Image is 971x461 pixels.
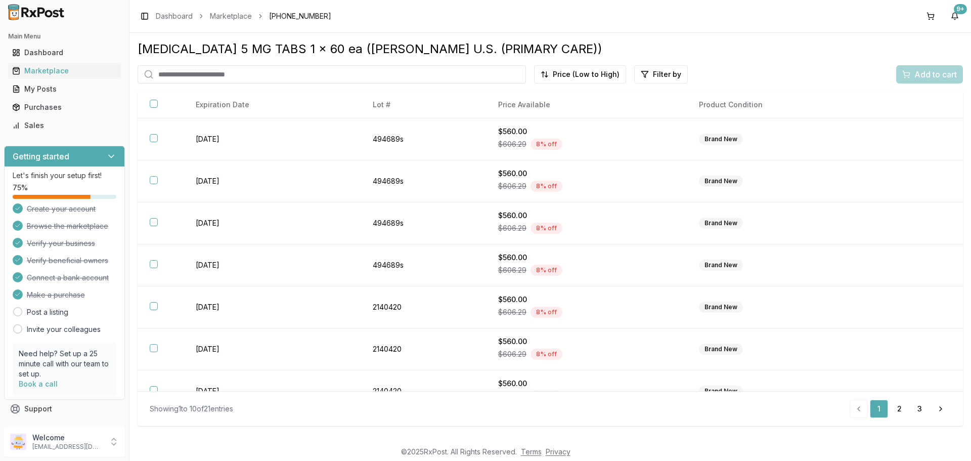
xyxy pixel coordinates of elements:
[361,202,486,244] td: 494689s
[498,307,526,317] span: $606.29
[699,386,743,397] div: Brand New
[27,221,108,231] span: Browse the marketplace
[8,32,121,40] h2: Main Menu
[12,84,117,94] div: My Posts
[27,324,101,334] a: Invite your colleagues
[361,118,486,160] td: 494689s
[870,400,888,418] a: 1
[699,260,743,271] div: Brand New
[931,400,951,418] a: Go to next page
[498,295,675,305] div: $560.00
[498,379,675,389] div: $560.00
[19,380,58,388] a: Book a call
[19,349,110,379] p: Need help? Set up a 25 minute call with our team to set up.
[531,307,562,318] div: 8 % off
[27,238,95,248] span: Verify your business
[27,307,68,317] a: Post a listing
[937,427,961,451] iframe: Intercom live chat
[531,139,562,150] div: 8 % off
[4,81,125,97] button: My Posts
[699,176,743,187] div: Brand New
[184,160,361,202] td: [DATE]
[498,391,526,401] span: $606.29
[13,171,116,181] p: Let's finish your setup first!
[10,434,26,450] img: User avatar
[4,117,125,134] button: Sales
[12,102,117,112] div: Purchases
[4,4,69,20] img: RxPost Logo
[653,69,681,79] span: Filter by
[12,48,117,58] div: Dashboard
[531,181,562,192] div: 8 % off
[361,160,486,202] td: 494689s
[498,265,526,275] span: $606.29
[184,202,361,244] td: [DATE]
[699,302,743,313] div: Brand New
[890,400,908,418] a: 2
[498,127,675,137] div: $560.00
[947,8,963,24] button: 9+
[4,418,125,436] button: Feedback
[184,118,361,160] td: [DATE]
[27,256,108,266] span: Verify beneficial owners
[269,11,331,21] span: [PHONE_NUMBER]
[521,447,542,456] a: Terms
[210,11,252,21] a: Marketplace
[27,273,109,283] span: Connect a bank account
[531,265,562,276] div: 8 % off
[486,92,687,118] th: Price Available
[8,98,121,116] a: Purchases
[534,65,626,83] button: Price (Low to High)
[850,400,951,418] nav: pagination
[699,218,743,229] div: Brand New
[498,253,675,263] div: $560.00
[4,63,125,79] button: Marketplace
[184,328,361,370] td: [DATE]
[4,45,125,61] button: Dashboard
[32,433,103,443] p: Welcome
[8,62,121,80] a: Marketplace
[12,120,117,131] div: Sales
[531,391,562,402] div: 8 % off
[156,11,331,21] nav: breadcrumb
[531,223,562,234] div: 8 % off
[24,422,59,432] span: Feedback
[498,181,526,191] span: $606.29
[4,99,125,115] button: Purchases
[27,290,85,300] span: Make a purchase
[498,223,526,233] span: $606.29
[13,150,69,162] h3: Getting started
[156,11,193,21] a: Dashboard
[361,370,486,412] td: 2140420
[699,134,743,145] div: Brand New
[184,286,361,328] td: [DATE]
[13,183,28,193] span: 75 %
[910,400,929,418] a: 3
[498,139,526,149] span: $606.29
[553,69,620,79] span: Price (Low to High)
[361,286,486,328] td: 2140420
[8,80,121,98] a: My Posts
[498,337,675,347] div: $560.00
[361,92,486,118] th: Lot #
[531,349,562,360] div: 8 % off
[954,4,967,14] div: 9+
[184,370,361,412] td: [DATE]
[498,169,675,179] div: $560.00
[184,244,361,286] td: [DATE]
[687,92,887,118] th: Product Condition
[138,41,963,57] div: [MEDICAL_DATA] 5 MG TABS 1 x 60 ea ([PERSON_NAME] U.S. (PRIMARY CARE))
[498,211,675,221] div: $560.00
[361,328,486,370] td: 2140420
[27,204,96,214] span: Create your account
[8,116,121,135] a: Sales
[184,92,361,118] th: Expiration Date
[4,400,125,418] button: Support
[8,44,121,62] a: Dashboard
[546,447,570,456] a: Privacy
[498,349,526,359] span: $606.29
[634,65,688,83] button: Filter by
[12,66,117,76] div: Marketplace
[361,244,486,286] td: 494689s
[699,344,743,355] div: Brand New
